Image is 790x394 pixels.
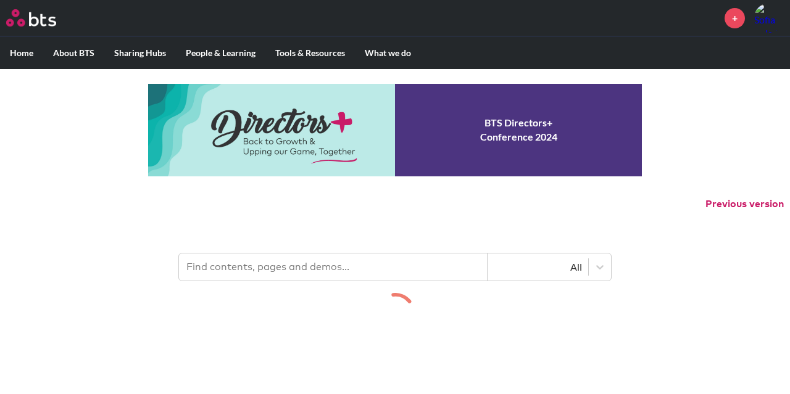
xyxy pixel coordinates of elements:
label: People & Learning [176,37,265,69]
label: Tools & Resources [265,37,355,69]
input: Find contents, pages and demos... [179,253,488,281]
a: Go home [6,9,79,27]
img: BTS Logo [6,9,56,27]
a: Profile [754,3,784,33]
a: + [725,8,745,28]
a: Conference 2024 [148,84,642,176]
label: About BTS [43,37,104,69]
label: Sharing Hubs [104,37,176,69]
img: Sofia Paladini [754,3,784,33]
label: What we do [355,37,421,69]
div: All [494,260,582,274]
button: Previous version [705,197,784,211]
